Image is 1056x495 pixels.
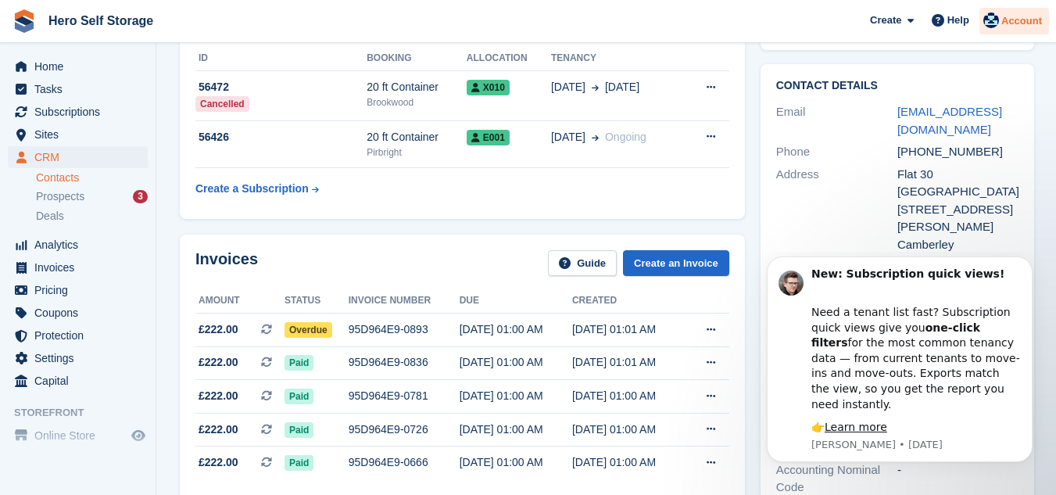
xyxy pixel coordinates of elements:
[367,79,467,95] div: 20 ft Container
[572,289,685,314] th: Created
[467,130,510,145] span: E001
[605,131,646,143] span: Ongoing
[460,289,572,314] th: Due
[467,80,510,95] span: X010
[133,190,148,203] div: 3
[34,370,128,392] span: Capital
[34,279,128,301] span: Pricing
[195,96,249,112] div: Cancelled
[129,426,148,445] a: Preview store
[349,321,460,338] div: 95D964E9-0893
[14,405,156,421] span: Storefront
[460,321,572,338] div: [DATE] 01:00 AM
[623,250,729,276] a: Create an Invoice
[8,146,148,168] a: menu
[367,46,467,71] th: Booking
[285,389,313,404] span: Paid
[551,46,684,71] th: Tenancy
[34,347,128,369] span: Settings
[8,101,148,123] a: menu
[199,454,238,471] span: £222.00
[776,143,897,161] div: Phone
[897,105,1002,136] a: [EMAIL_ADDRESS][DOMAIN_NAME]
[572,321,685,338] div: [DATE] 01:01 AM
[34,256,128,278] span: Invoices
[199,354,238,371] span: £222.00
[367,129,467,145] div: 20 ft Container
[349,421,460,438] div: 95D964E9-0726
[349,289,460,314] th: Invoice number
[199,421,238,438] span: £222.00
[897,166,1018,201] div: Flat 30 [GEOGRAPHIC_DATA]
[870,13,901,28] span: Create
[8,370,148,392] a: menu
[983,13,999,28] img: Holly Budge
[34,325,128,346] span: Protection
[36,209,64,224] span: Deals
[776,166,897,289] div: Address
[199,321,238,338] span: £222.00
[897,236,1018,254] div: Camberley
[195,79,367,95] div: 56472
[36,208,148,224] a: Deals
[8,347,148,369] a: menu
[8,124,148,145] a: menu
[36,188,148,205] a: Prospects 3
[551,129,585,145] span: [DATE]
[34,302,128,324] span: Coupons
[34,425,128,447] span: Online Store
[42,8,159,34] a: Hero Self Storage
[285,322,332,338] span: Overdue
[548,250,617,276] a: Guide
[195,174,319,203] a: Create a Subscription
[8,325,148,346] a: menu
[8,234,148,256] a: menu
[13,9,36,33] img: stora-icon-8386f47178a22dfd0bd8f6a31ec36ba5ce8667c1dd55bd0f319d3a0aa187defe.svg
[36,170,148,185] a: Contacts
[467,46,551,71] th: Allocation
[572,421,685,438] div: [DATE] 01:00 AM
[8,56,148,77] a: menu
[460,421,572,438] div: [DATE] 01:00 AM
[34,124,128,145] span: Sites
[34,78,128,100] span: Tasks
[460,388,572,404] div: [DATE] 01:00 AM
[572,454,685,471] div: [DATE] 01:00 AM
[572,354,685,371] div: [DATE] 01:01 AM
[947,13,969,28] span: Help
[8,78,148,100] a: menu
[195,46,367,71] th: ID
[776,103,897,138] div: Email
[195,129,367,145] div: 56426
[1001,13,1042,29] span: Account
[897,143,1018,161] div: [PHONE_NUMBER]
[367,95,467,109] div: Brookwood
[34,101,128,123] span: Subscriptions
[285,355,313,371] span: Paid
[285,422,313,438] span: Paid
[776,80,1018,92] h2: Contact Details
[195,289,285,314] th: Amount
[8,256,148,278] a: menu
[34,234,128,256] span: Analytics
[36,189,84,204] span: Prospects
[34,146,128,168] span: CRM
[195,250,258,276] h2: Invoices
[285,455,313,471] span: Paid
[897,201,1018,236] div: [STREET_ADDRESS][PERSON_NAME]
[605,79,639,95] span: [DATE]
[195,181,309,197] div: Create a Subscription
[349,354,460,371] div: 95D964E9-0836
[8,302,148,324] a: menu
[8,279,148,301] a: menu
[285,289,349,314] th: Status
[349,388,460,404] div: 95D964E9-0781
